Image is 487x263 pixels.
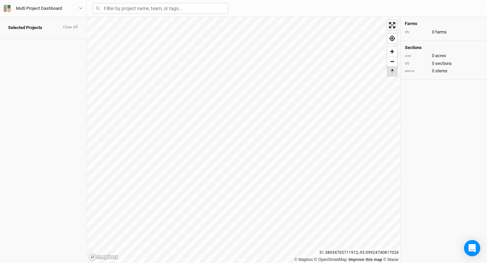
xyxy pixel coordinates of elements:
[405,61,428,66] div: qty
[387,57,397,66] span: Zoom out
[435,53,446,59] span: acres
[405,21,483,26] h4: Farms
[89,253,118,261] a: Mapbox logo
[405,45,483,50] h4: Sections
[3,5,83,12] button: Multi Project Dashboard
[405,53,428,58] div: size
[387,67,397,76] span: Reset bearing to north
[387,47,397,56] button: Zoom in
[314,257,347,262] a: OpenStreetMap
[63,25,78,30] button: Clear All
[318,249,400,256] div: 31.38934705711912 , -95.09924740817026
[405,29,483,35] div: 0 farms
[464,240,480,256] div: Open Intercom Messenger
[294,257,313,262] a: Mapbox
[349,257,382,262] a: Improve this map
[387,33,397,43] button: Find my location
[405,69,428,74] div: stems
[383,257,399,262] a: Maxar
[405,29,428,34] div: qty
[16,5,62,12] div: Multi Project Dashboard
[405,61,483,67] div: 0 sections
[8,25,42,30] span: Selected Projects
[93,3,228,14] input: Filter by project name, team, or tags...
[405,53,483,59] div: 0
[387,56,397,66] button: Zoom out
[87,17,400,263] canvas: Map
[387,20,397,30] button: Enter fullscreen
[387,66,397,76] button: Reset bearing to north
[405,68,483,74] div: 0 stems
